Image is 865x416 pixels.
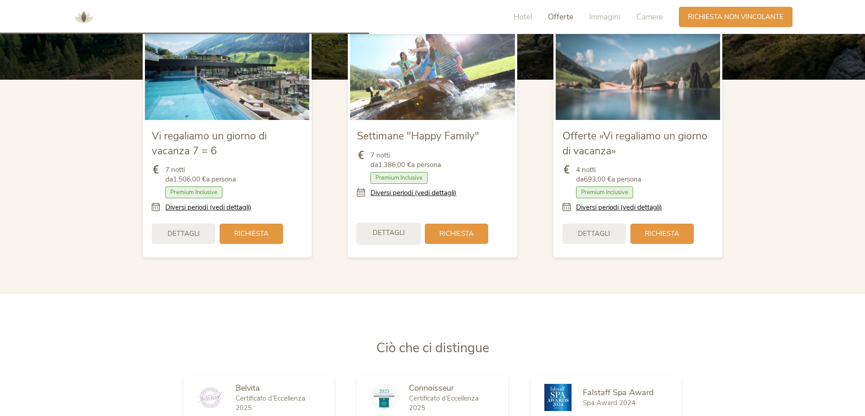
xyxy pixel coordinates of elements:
[234,229,269,239] span: Richiesta
[562,129,707,158] span: Offerte «Vi regaliamo un giorno di vacanza»
[584,175,611,184] b: 693,00 €
[152,129,267,158] span: Vi regaliamo un giorno di vacanza 7 = 6
[165,186,222,198] span: Premium Inclusive
[70,14,97,20] a: AMONTI & LUNARIS Wellnessresort
[544,384,572,411] img: Falstaff Spa Award
[197,387,224,408] img: Belvita
[556,28,720,120] img: Offerte «Vi regaliamo un giorno di vacanza»
[378,160,411,169] b: 1.386,00 €
[409,394,479,412] span: Certificato d’Eccellenza 2025
[576,186,633,198] span: Premium Inclusive
[373,228,405,238] span: Dettagli
[576,165,641,184] span: 4 notti da a persona
[583,387,654,398] span: Falstaff Spa Award
[583,398,635,407] span: Spa Award 2024
[578,229,610,239] span: Dettagli
[235,394,305,412] span: Certificato d’Eccellenza 2025
[576,203,662,212] a: Diversi periodi (vedi dettagli)
[370,188,457,198] a: Diversi periodi (vedi dettagli)
[548,12,573,22] span: Offerte
[409,383,454,393] span: Connoisseur
[589,12,620,22] span: Immagini
[514,12,532,22] span: Hotel
[370,151,441,170] span: 7 notti da a persona
[636,12,663,22] span: Camere
[168,229,200,239] span: Dettagli
[145,28,309,120] img: Vi regaliamo un giorno di vacanza 7 = 6
[439,229,474,239] span: Richiesta
[165,203,251,212] a: Diversi periodi (vedi dettagli)
[235,383,260,393] span: Belvita
[370,172,428,184] span: Premium Inclusive
[70,4,97,31] img: AMONTI & LUNARIS Wellnessresort
[376,339,489,357] span: Ciò che ci distingue
[165,165,236,184] span: 7 notti da a persona
[370,384,398,411] img: Connoisseur
[688,12,783,22] span: Richiesta non vincolante
[350,28,514,120] img: Settimane "Happy Family"
[357,129,479,143] span: Settimane "Happy Family"
[173,175,206,184] b: 1.506,00 €
[645,229,679,239] span: Richiesta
